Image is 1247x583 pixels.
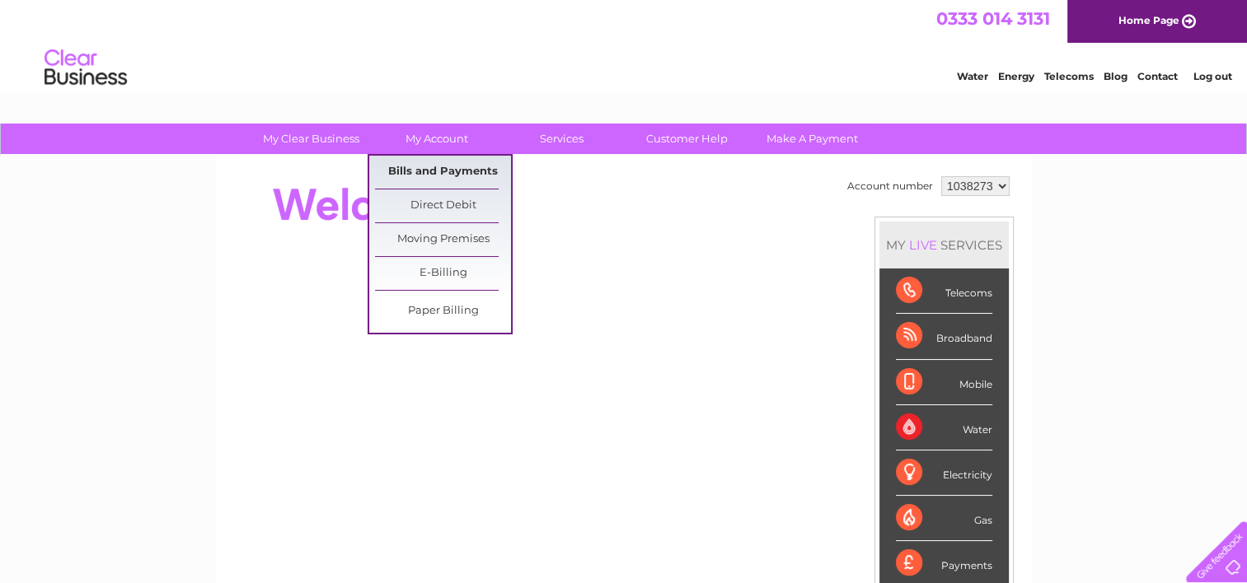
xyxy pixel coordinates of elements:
div: Telecoms [896,268,992,314]
a: Blog [1104,70,1127,82]
div: Gas [896,496,992,541]
a: Water [957,70,988,82]
div: LIVE [906,237,940,253]
a: Bills and Payments [375,156,511,189]
a: Moving Premises [375,223,511,256]
div: Broadband [896,314,992,359]
a: Paper Billing [375,295,511,328]
a: Log out [1193,70,1231,82]
a: 0333 014 3131 [936,8,1050,29]
a: Energy [998,70,1034,82]
a: E-Billing [375,257,511,290]
a: My Account [368,124,504,154]
a: Services [494,124,630,154]
img: logo.png [44,43,128,93]
div: Clear Business is a trading name of Verastar Limited (registered in [GEOGRAPHIC_DATA] No. 3667643... [235,9,1014,80]
div: Mobile [896,360,992,405]
div: Electricity [896,450,992,496]
div: MY SERVICES [879,222,1009,268]
a: Make A Payment [744,124,880,154]
a: Telecoms [1044,70,1094,82]
a: My Clear Business [243,124,379,154]
td: Account number [843,172,937,200]
a: Contact [1137,70,1178,82]
div: Water [896,405,992,450]
a: Customer Help [619,124,755,154]
a: Direct Debit [375,189,511,222]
